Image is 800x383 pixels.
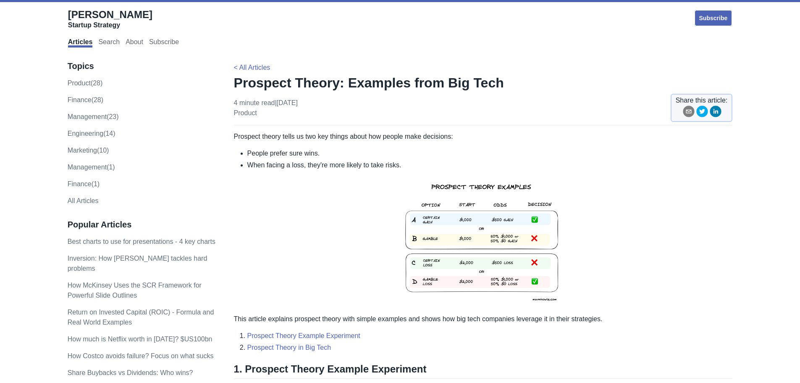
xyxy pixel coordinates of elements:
[68,21,152,29] div: Startup Strategy
[68,130,115,137] a: engineering(14)
[68,238,215,245] a: Best charts to use for presentations - 4 key charts
[149,38,179,48] a: Subscribe
[68,352,214,359] a: How Costco avoids failure? Focus on what sucks
[247,344,331,351] a: Prospect Theory in Big Tech
[68,335,212,343] a: How much is Netflix worth in [DATE]? $US100bn
[234,314,733,324] p: This article explains prospect theory with simple examples and shows how big tech companies lever...
[98,38,120,48] a: Search
[234,64,270,71] a: < All Articles
[234,109,257,116] a: product
[68,180,100,188] a: Finance(1)
[68,309,214,326] a: Return on Invested Capital (ROIC) - Formula and Real World Examples
[247,160,733,170] li: When facing a loss, they're more likely to take risks.
[68,38,93,48] a: Articles
[234,98,298,118] p: 4 minute read | [DATE]
[68,9,152,20] span: [PERSON_NAME]
[694,10,733,26] a: Subscribe
[126,38,143,48] a: About
[68,369,193,376] a: Share Buybacks vs Dividends: Who wins?
[234,132,733,142] p: Prospect theory tells us two key things about how people make decisions:
[676,95,728,106] span: Share this article:
[68,113,119,120] a: management(23)
[68,96,103,103] a: finance(28)
[710,106,721,120] button: linkedin
[683,106,695,120] button: email
[696,106,708,120] button: twitter
[68,147,109,154] a: marketing(10)
[68,79,103,87] a: product(28)
[234,74,733,91] h1: Prospect Theory: Examples from Big Tech
[68,61,216,71] h3: Topics
[247,148,733,158] li: People prefer sure wins.
[68,255,207,272] a: Inversion: How [PERSON_NAME] tackles hard problems
[68,8,152,29] a: [PERSON_NAME]Startup Strategy
[395,177,571,307] img: prospect_theory_examples
[234,363,733,379] h2: 1. Prospect Theory Example Experiment
[68,164,115,171] a: Management(1)
[68,219,216,230] h3: Popular Articles
[68,282,202,299] a: How McKinsey Uses the SCR Framework for Powerful Slide Outlines
[247,332,360,339] a: Prospect Theory Example Experiment
[68,197,99,204] a: All Articles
